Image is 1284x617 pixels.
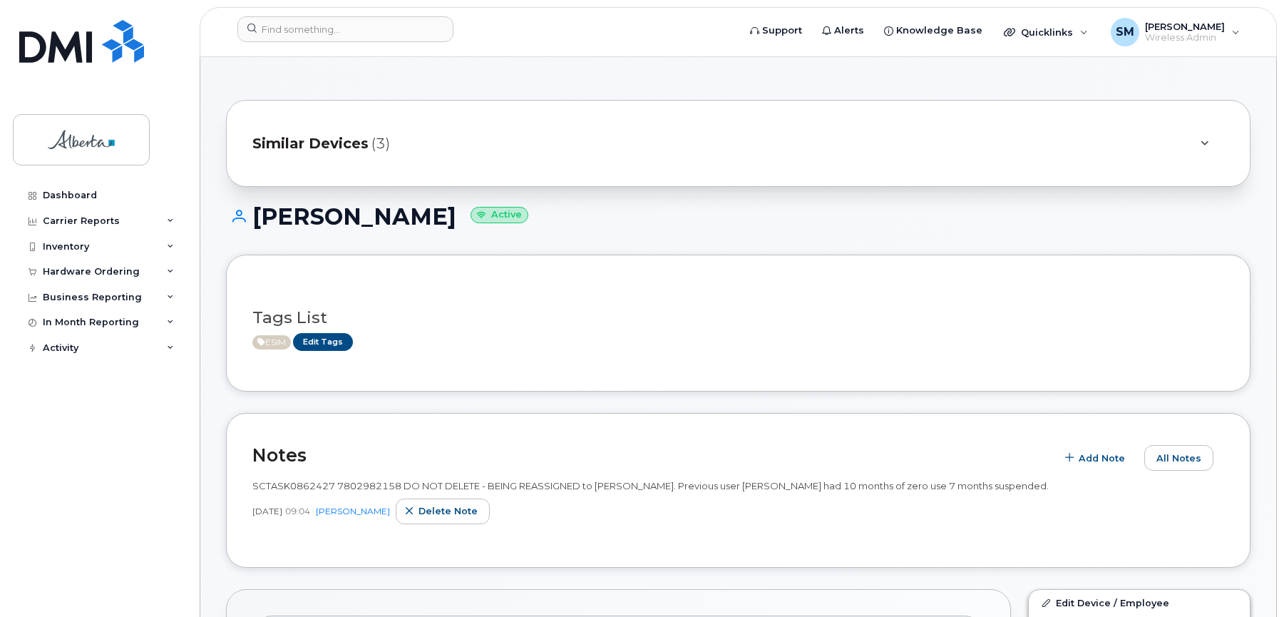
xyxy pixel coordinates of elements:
span: SCTASK0862427 7802982158 DO NOT DELETE - BEING REASSIGNED to [PERSON_NAME]. Previous user [PERSON... [252,480,1049,491]
span: Add Note [1079,452,1125,465]
h3: Tags List [252,309,1224,327]
span: Delete note [418,504,478,518]
span: Active [252,335,291,350]
span: Similar Devices [252,133,369,154]
button: Delete note [396,499,490,524]
h1: [PERSON_NAME] [226,204,1250,229]
button: Add Note [1056,445,1137,471]
button: All Notes [1144,445,1213,471]
a: Edit Device / Employee [1029,590,1250,616]
span: (3) [371,133,390,154]
span: [DATE] [252,505,282,517]
small: Active [471,207,528,223]
span: 09:04 [285,505,310,517]
a: Edit Tags [293,333,353,351]
span: All Notes [1156,452,1201,465]
h2: Notes [252,444,1049,466]
a: [PERSON_NAME] [316,506,390,516]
